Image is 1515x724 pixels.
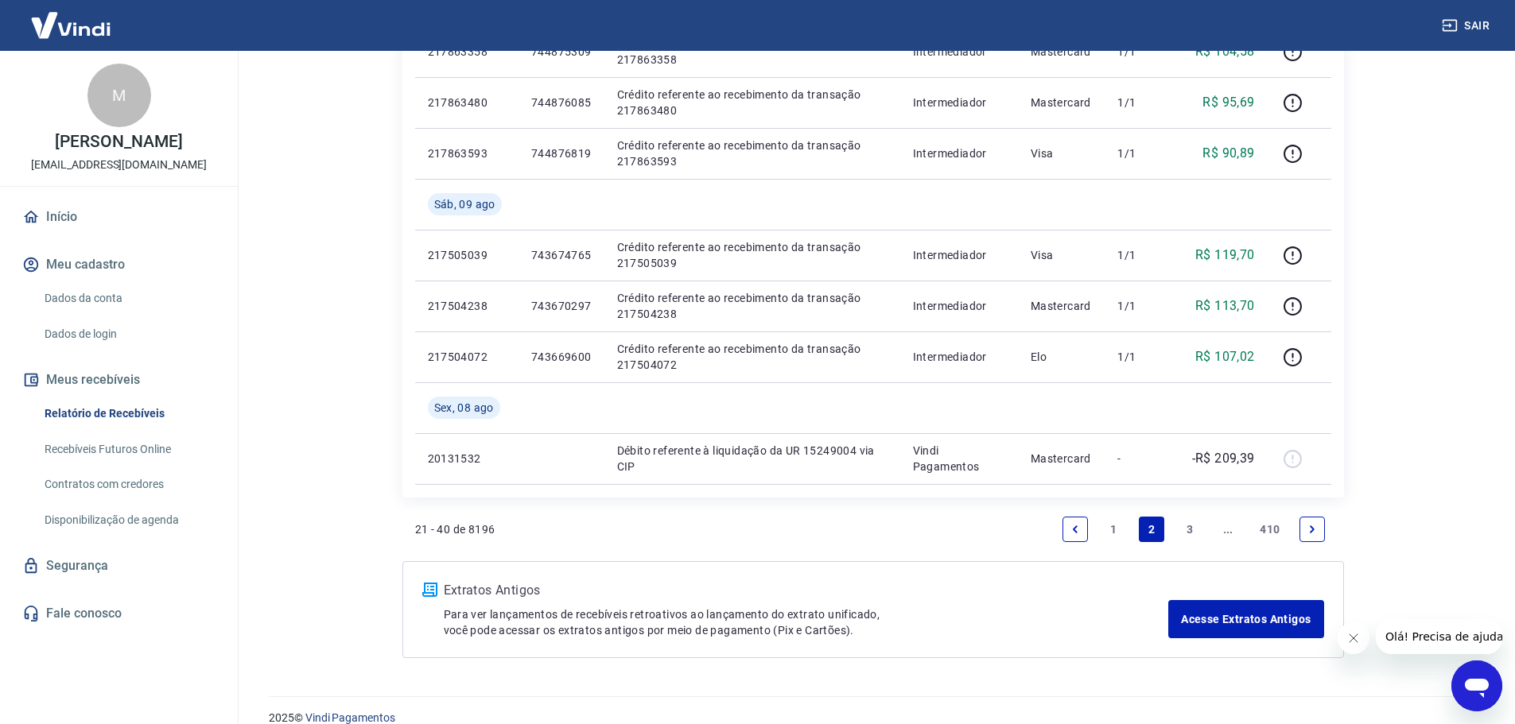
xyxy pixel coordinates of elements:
p: Mastercard [1031,451,1093,467]
p: 1/1 [1117,145,1164,161]
p: Mastercard [1031,44,1093,60]
p: R$ 95,69 [1202,93,1254,112]
p: Débito referente à liquidação da UR 15249004 via CIP [617,443,888,474]
p: Crédito referente ao recebimento da transação 217505039 [617,239,888,271]
p: 217504238 [428,298,506,314]
p: 744876085 [531,95,592,110]
a: Contratos com credores [38,468,219,501]
a: Page 2 is your current page [1139,517,1164,542]
p: 743670297 [531,298,592,314]
ul: Pagination [1056,510,1330,548]
p: Para ver lançamentos de recebíveis retroativos ao lançamento do extrato unificado, você pode aces... [444,606,1169,638]
a: Previous page [1062,517,1088,542]
p: Elo [1031,349,1093,365]
p: 21 - 40 de 8196 [415,521,495,537]
p: 217504072 [428,349,506,365]
p: Mastercard [1031,95,1093,110]
a: Page 1 [1101,517,1126,542]
a: Disponibilização de agenda [38,504,219,536]
a: Recebíveis Futuros Online [38,433,219,466]
p: Extratos Antigos [444,581,1169,600]
p: 744875309 [531,44,592,60]
span: Sáb, 09 ago [434,196,495,212]
p: Crédito referente ao recebimento da transação 217863480 [617,87,888,118]
p: Crédito referente ao recebimento da transação 217504072 [617,341,888,373]
a: Segurança [19,548,219,583]
p: 217863358 [428,44,506,60]
a: Dados de login [38,318,219,350]
p: 744876819 [531,145,592,161]
p: 743669600 [531,349,592,365]
a: Fale conosco [19,596,219,631]
p: 1/1 [1117,349,1164,365]
p: 217863480 [428,95,506,110]
a: Início [19,199,219,234]
a: Vindi Pagamentos [305,711,395,724]
p: Intermediador [913,298,1005,314]
p: 1/1 [1117,298,1164,314]
p: Intermediador [913,145,1005,161]
p: [PERSON_NAME] [55,134,182,150]
p: - [1117,451,1164,467]
p: -R$ 209,39 [1192,449,1255,468]
p: R$ 113,70 [1195,296,1255,316]
iframe: Mensagem da empresa [1376,619,1502,654]
button: Meus recebíveis [19,362,219,397]
p: Mastercard [1031,298,1093,314]
p: Crédito referente ao recebimento da transação 217863358 [617,36,888,68]
div: M [87,64,151,127]
a: Page 410 [1253,517,1286,542]
button: Sair [1439,11,1496,41]
a: Page 3 [1177,517,1202,542]
iframe: Botão para abrir a janela de mensagens [1451,660,1502,711]
p: 743674765 [531,247,592,263]
a: Dados da conta [38,282,219,315]
p: 20131532 [428,451,506,467]
a: Next page [1299,517,1325,542]
a: Acesse Extratos Antigos [1168,600,1323,638]
p: Visa [1031,145,1093,161]
span: Sex, 08 ago [434,400,494,416]
p: R$ 90,89 [1202,144,1254,163]
img: Vindi [19,1,122,49]
p: R$ 107,02 [1195,347,1255,366]
p: 217863593 [428,145,506,161]
p: Intermediador [913,247,1005,263]
p: 1/1 [1117,247,1164,263]
p: Crédito referente ao recebimento da transação 217504238 [617,290,888,322]
img: ícone [422,583,437,597]
a: Jump forward [1215,517,1241,542]
iframe: Fechar mensagem [1338,622,1369,654]
p: [EMAIL_ADDRESS][DOMAIN_NAME] [31,157,207,173]
p: 217505039 [428,247,506,263]
p: 1/1 [1117,44,1164,60]
p: R$ 104,58 [1195,42,1255,61]
button: Meu cadastro [19,247,219,282]
p: Vindi Pagamentos [913,443,1005,474]
p: Intermediador [913,95,1005,110]
p: Crédito referente ao recebimento da transação 217863593 [617,137,888,169]
span: Olá! Precisa de ajuda? [10,11,134,24]
p: 1/1 [1117,95,1164,110]
a: Relatório de Recebíveis [38,397,219,430]
p: Visa [1031,247,1093,263]
p: R$ 119,70 [1195,246,1255,265]
p: Intermediador [913,349,1005,365]
p: Intermediador [913,44,1005,60]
